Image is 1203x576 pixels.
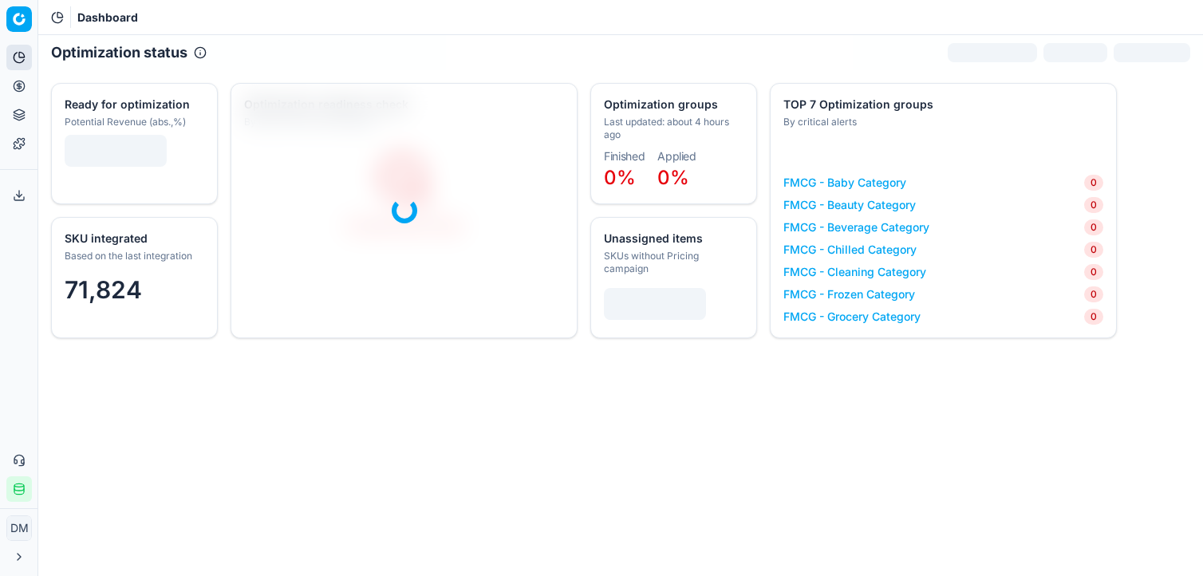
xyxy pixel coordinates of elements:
[783,116,1100,128] div: By critical alerts
[77,10,138,26] nav: breadcrumb
[783,309,921,325] a: FMCG - Grocery Category
[783,175,906,191] a: FMCG - Baby Category
[1084,309,1103,325] span: 0
[783,286,915,302] a: FMCG - Frozen Category
[1084,197,1103,213] span: 0
[604,166,636,189] span: 0%
[783,219,929,235] a: FMCG - Beverage Category
[65,231,201,247] div: SKU integrated
[604,97,740,112] div: Optimization groups
[6,515,32,541] button: DM
[657,166,689,189] span: 0%
[604,231,740,247] div: Unassigned items
[65,97,201,112] div: Ready for optimization
[783,97,1100,112] div: TOP 7 Optimization groups
[65,250,201,262] div: Based on the last integration
[657,151,696,162] dt: Applied
[51,41,187,64] h2: Optimization status
[1084,242,1103,258] span: 0
[77,10,138,26] span: Dashboard
[1084,219,1103,235] span: 0
[783,264,926,280] a: FMCG - Cleaning Category
[604,151,645,162] dt: Finished
[1084,286,1103,302] span: 0
[7,516,31,540] span: DM
[1084,175,1103,191] span: 0
[65,116,201,128] div: Potential Revenue (abs.,%)
[604,250,740,275] div: SKUs without Pricing campaign
[65,275,142,304] span: 71,824
[783,242,917,258] a: FMCG - Chilled Category
[604,116,740,141] div: Last updated: about 4 hours ago
[1084,264,1103,280] span: 0
[783,197,916,213] a: FMCG - Beauty Category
